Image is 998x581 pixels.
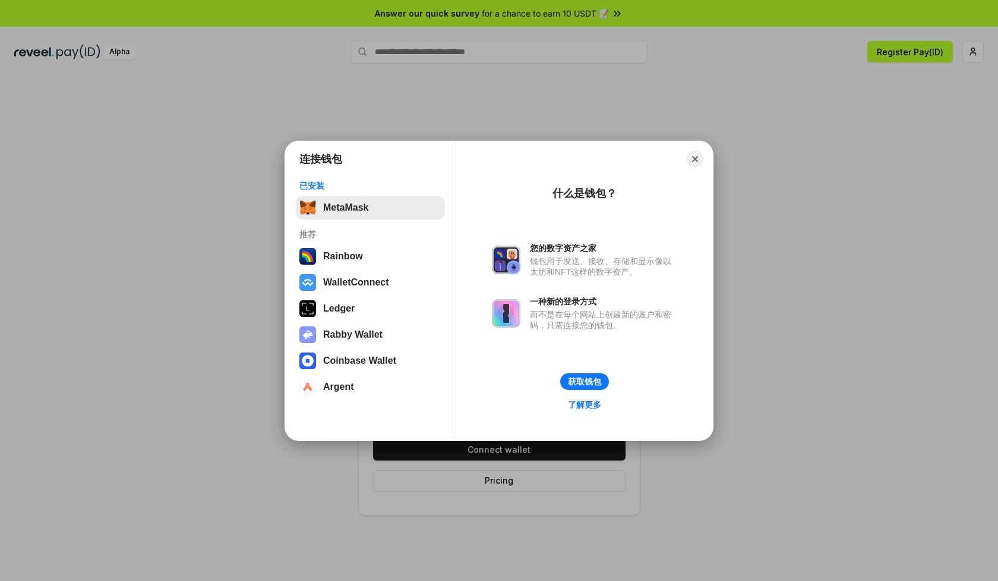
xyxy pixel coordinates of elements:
[561,397,608,412] a: 了解更多
[552,186,617,201] div: 什么是钱包？
[530,296,677,307] div: 一种新的登录方式
[560,373,609,390] button: 获取钱包
[530,243,677,253] div: 您的数字资产之家
[299,300,316,317] img: svg+xml,%3Csvg%20xmlns%3D%22http%3A%2F%2Fwww.w3.org%2F2000%2Fsvg%22%20width%3D%2228%22%20height%3...
[296,297,445,320] button: Ledger
[323,329,383,340] div: Rabby Wallet
[299,199,316,216] img: svg+xml,%3Csvg%20fill%3D%22none%22%20height%3D%2233%22%20viewBox%3D%220%200%2035%2033%22%20width%...
[492,299,520,328] img: svg+xml,%3Csvg%20xmlns%3D%22http%3A%2F%2Fwww.w3.org%2F2000%2Fsvg%22%20fill%3D%22none%22%20viewBox...
[568,376,601,387] div: 获取钱包
[296,271,445,294] button: WalletConnect
[323,202,368,213] div: MetaMask
[568,399,601,410] div: 了解更多
[299,152,342,166] h1: 连接钱包
[296,323,445,347] button: Rabby Wallet
[530,256,677,277] div: 钱包用于发送、接收、存储和显示像以太坊和NFT这样的数字资产。
[299,353,316,369] img: svg+xml,%3Csvg%20width%3D%2228%22%20height%3D%2228%22%20viewBox%3D%220%200%2028%2028%22%20fill%3D...
[296,196,445,220] button: MetaMask
[299,274,316,291] img: svg+xml,%3Csvg%20width%3D%2228%22%20height%3D%2228%22%20viewBox%3D%220%200%2028%2028%22%20fill%3D...
[530,309,677,331] div: 而不是在每个网站上创建新的账户和密码，只需连接您的钱包。
[323,303,355,314] div: Ledger
[323,382,354,392] div: Argent
[299,248,316,265] img: svg+xml,%3Csvg%20width%3D%22120%22%20height%3D%22120%22%20viewBox%3D%220%200%20120%20120%22%20fil...
[296,375,445,399] button: Argent
[299,229,441,240] div: 推荐
[687,151,703,167] button: Close
[299,326,316,343] img: svg+xml,%3Csvg%20xmlns%3D%22http%3A%2F%2Fwww.w3.org%2F2000%2Fsvg%22%20fill%3D%22none%22%20viewBox...
[299,180,441,191] div: 已安装
[323,251,363,262] div: Rainbow
[492,246,520,274] img: svg+xml,%3Csvg%20xmlns%3D%22http%3A%2F%2Fwww.w3.org%2F2000%2Fsvg%22%20fill%3D%22none%22%20viewBox...
[296,245,445,268] button: Rainbow
[323,355,396,366] div: Coinbase Wallet
[296,349,445,373] button: Coinbase Wallet
[299,379,316,395] img: svg+xml,%3Csvg%20width%3D%2228%22%20height%3D%2228%22%20viewBox%3D%220%200%2028%2028%22%20fill%3D...
[323,277,389,288] div: WalletConnect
